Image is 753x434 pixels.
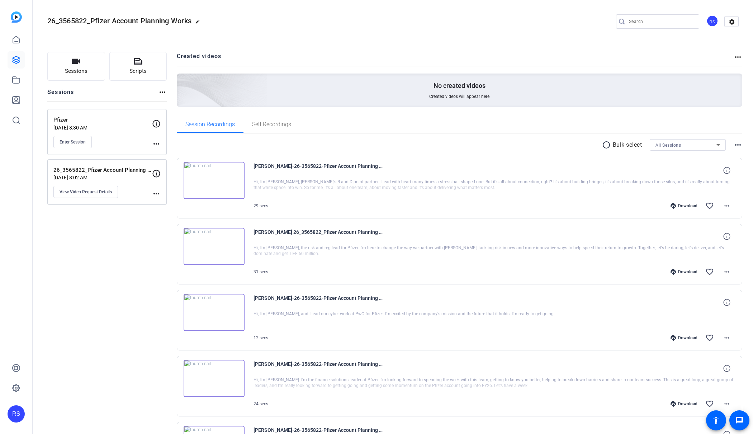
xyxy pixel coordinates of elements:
[53,175,152,180] p: [DATE] 8:02 AM
[184,162,245,199] img: thumb-nail
[47,52,105,81] button: Sessions
[706,15,718,27] div: RS
[8,405,25,423] div: RS
[152,189,161,198] mat-icon: more_horiz
[53,125,152,131] p: [DATE] 8:30 AM
[706,15,719,28] ngx-avatar: Roger Sano
[723,268,731,276] mat-icon: more_horiz
[429,94,489,99] span: Created videos will appear here
[712,416,720,425] mat-icon: accessibility
[185,122,235,127] span: Session Recordings
[184,294,245,331] img: thumb-nail
[184,228,245,265] img: thumb-nail
[53,166,152,174] p: 26_3565822_Pfizer Account Planning Workshop - Meet
[254,228,386,245] span: [PERSON_NAME] 26_3565822_Pfizer Account Planning Workshop - Meet [DATE] 17_47_19
[602,141,613,149] mat-icon: radio_button_unchecked
[613,141,642,149] p: Bulk select
[667,401,701,407] div: Download
[723,400,731,408] mat-icon: more_horiz
[723,202,731,210] mat-icon: more_horiz
[667,335,701,341] div: Download
[158,88,167,96] mat-icon: more_horiz
[60,139,86,145] span: Enter Session
[177,52,734,66] h2: Created videos
[705,334,714,342] mat-icon: favorite_border
[152,140,161,148] mat-icon: more_horiz
[11,11,22,23] img: blue-gradient.svg
[254,294,386,311] span: [PERSON_NAME]-26-3565822-Pfizer Account Planning Works-26-3565822-Pfizer Account Planning Worksho...
[735,416,744,425] mat-icon: message
[254,203,268,208] span: 29 secs
[705,202,714,210] mat-icon: favorite_border
[667,203,701,209] div: Download
[254,162,386,179] span: [PERSON_NAME]-26-3565822-Pfizer Account Planning Works-26-3565822-Pfizer Account Planning Worksho...
[725,16,739,27] mat-icon: settings
[195,19,204,28] mat-icon: edit
[47,16,191,25] span: 26_3565822_Pfizer Account Planning Works
[60,189,112,195] span: View Video Request Details
[254,269,268,274] span: 31 secs
[629,17,693,26] input: Search
[705,268,714,276] mat-icon: favorite_border
[705,400,714,408] mat-icon: favorite_border
[434,81,486,90] p: No created videos
[53,186,118,198] button: View Video Request Details
[734,141,742,149] mat-icon: more_horiz
[47,88,74,102] h2: Sessions
[53,136,92,148] button: Enter Session
[129,67,147,75] span: Scripts
[723,334,731,342] mat-icon: more_horiz
[109,52,167,81] button: Scripts
[254,335,268,340] span: 12 secs
[184,360,245,397] img: thumb-nail
[254,401,268,406] span: 24 secs
[252,122,291,127] span: Self Recordings
[667,269,701,275] div: Download
[734,53,742,61] mat-icon: more_horiz
[254,360,386,377] span: [PERSON_NAME]-26-3565822-Pfizer Account Planning Works-26-3565822-Pfizer Account Planning Worksho...
[96,3,267,158] img: Creted videos background
[655,143,681,148] span: All Sessions
[53,116,152,124] p: Pfizer
[65,67,87,75] span: Sessions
